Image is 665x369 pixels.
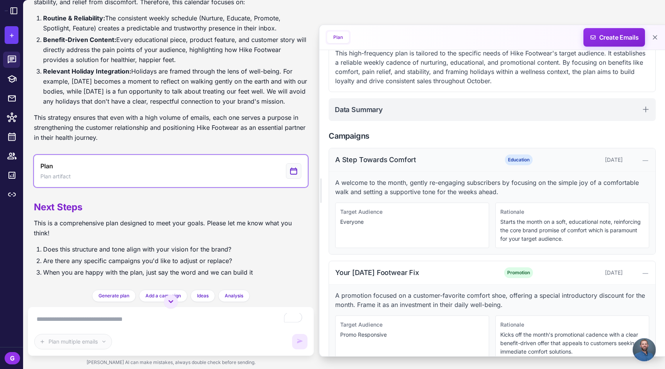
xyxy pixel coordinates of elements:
[335,267,491,278] div: Your [DATE] Footwear Fix
[581,28,648,47] span: Create Emails
[43,256,308,266] li: Are there any specific campaigns you'd like to adjust or replace?
[340,208,484,216] div: Target Audience
[335,49,649,86] p: This high-frequency plan is tailored to the specific needs of Hike Footwear's target audience. It...
[340,320,484,329] div: Target Audience
[327,32,349,43] button: Plan
[34,201,308,213] h2: Next Steps
[335,104,383,115] h2: Data Summary
[5,26,18,44] button: +
[34,155,308,187] button: View generated Plan
[546,156,623,164] div: [DATE]
[43,13,308,33] li: The consistent weekly schedule (Nurture, Educate, Promote, Spotlight, Feature) creates a predicta...
[500,330,644,356] p: Kicks off the month's promotional cadence with a clear benefit-driven offer that appeals to custo...
[505,154,533,165] span: Education
[340,330,484,339] p: Promo Responsive
[34,218,308,238] p: This is a comprehensive plan designed to meet your goals. Please let me know what you think!
[43,36,116,44] strong: Benefit-Driven Content:
[340,218,484,226] p: Everyone
[43,66,308,106] li: Holidays are framed through the lens of well-being. For example, [DATE] becomes a moment to refle...
[218,290,250,302] button: Analysis
[43,35,308,65] li: Every educational piece, product feature, and customer story will directly address the pain point...
[633,338,656,361] div: Open chat
[40,172,71,181] span: Plan artifact
[40,161,53,171] span: Plan
[583,28,645,47] button: Create Emails
[225,292,243,299] span: Analysis
[197,292,209,299] span: Ideas
[28,356,314,369] div: [PERSON_NAME] AI can make mistakes, always double check before sending.
[145,292,181,299] span: Add a campaign
[329,130,656,142] h2: Campaigns
[43,267,308,277] li: When you are happy with the plan, just say the word and we can build it
[500,208,644,216] div: Rationale
[190,290,215,302] button: Ideas
[92,290,136,302] button: Generate plan
[34,112,308,143] p: This strategy ensures that even with a high volume of emails, each one serves a purpose in streng...
[335,291,649,309] p: A promotion focused on a customer-favorite comfort shoe, offering a special introductory discount...
[139,290,187,302] button: Add a campaign
[5,352,20,364] div: G
[5,10,8,11] img: Raleon Logo
[43,244,308,254] li: Does this structure and tone align with your vision for the brand?
[504,267,533,278] span: Promotion
[500,218,644,243] p: Starts the month on a soft, educational note, reinforcing the core brand promise of comfort which...
[99,292,129,299] span: Generate plan
[335,178,649,196] p: A welcome to the month, gently re-engaging subscribers by focusing on the simple joy of a comfort...
[9,29,14,41] span: +
[34,334,112,349] button: Plan multiple emails
[34,313,306,326] textarea: To enrich screen reader interactions, please activate Accessibility in Grammarly extension settings
[335,154,491,165] div: A Step Towards Comfort
[43,14,105,22] strong: Routine & Reliability:
[546,268,623,277] div: [DATE]
[43,67,131,75] strong: Relevant Holiday Integration:
[500,320,644,329] div: Rationale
